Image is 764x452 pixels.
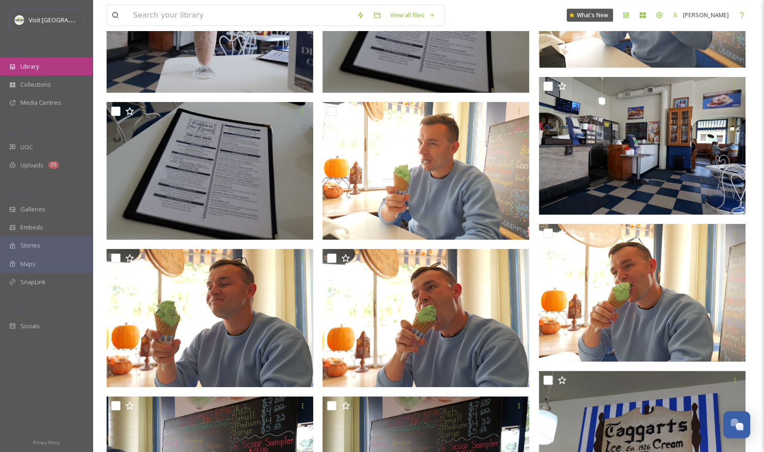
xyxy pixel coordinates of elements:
[107,249,313,387] img: P1011870.JPG
[385,6,440,24] a: View all files
[20,80,51,89] span: Collections
[20,161,44,170] span: Uploads
[9,307,28,314] span: SOCIALS
[20,62,39,71] span: Library
[322,102,529,240] img: P1011868.JPG
[20,278,46,286] span: SnapLink
[723,411,750,438] button: Open Chat
[20,241,40,250] span: Stories
[9,191,31,197] span: WIDGETS
[20,322,40,331] span: Socials
[48,161,59,169] div: 35
[668,6,733,24] a: [PERSON_NAME]
[20,260,36,268] span: Maps
[29,15,101,24] span: Visit [GEOGRAPHIC_DATA]
[20,98,61,107] span: Media Centres
[539,77,745,215] img: P1011874.JPG
[20,205,45,214] span: Galleries
[15,15,24,25] img: download.jpeg
[322,249,529,387] img: P1011871.JPG
[128,5,352,25] input: Search your library
[9,48,25,55] span: MEDIA
[567,9,613,22] a: What's New
[9,128,29,135] span: COLLECT
[539,224,745,362] img: P1011876.JPG
[107,102,313,240] img: P1011867.JPG
[20,223,43,232] span: Embeds
[20,143,33,152] span: UGC
[683,11,729,19] span: [PERSON_NAME]
[33,436,60,447] a: Privacy Policy
[33,439,60,446] span: Privacy Policy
